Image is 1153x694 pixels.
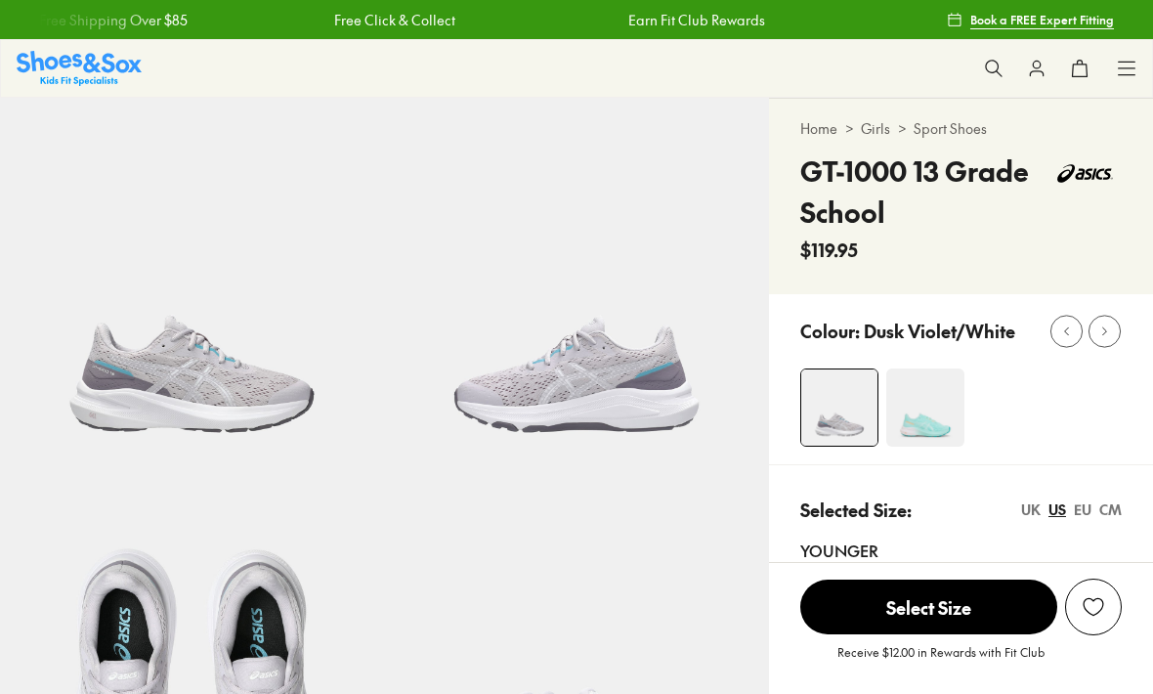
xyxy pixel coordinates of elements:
[800,579,1057,635] button: Select Size
[523,10,671,30] a: Free Shipping Over $85
[384,98,768,482] img: 5-548381_1
[1021,499,1041,520] div: UK
[970,11,1114,28] span: Book a FREE Expert Fitting
[1065,579,1122,635] button: Add to Wishlist
[228,10,364,30] a: Earn Fit Club Rewards
[800,497,912,523] p: Selected Size:
[886,369,964,447] img: 4-525249_1
[1099,499,1122,520] div: CM
[800,539,1122,562] div: Younger
[817,10,938,30] a: Free Click & Collect
[1048,151,1122,196] img: Vendor logo
[1048,499,1066,520] div: US
[800,318,860,344] p: Colour:
[800,580,1057,634] span: Select Size
[800,237,858,263] span: $119.95
[17,51,142,85] img: SNS_Logo_Responsive.svg
[864,318,1015,344] p: Dusk Violet/White
[800,118,1122,139] div: > >
[800,151,1049,233] h4: GT-1000 13 Grade School
[1074,499,1091,520] div: EU
[837,643,1045,678] p: Receive $12.00 in Rewards with Fit Club
[800,118,837,139] a: Home
[914,118,987,139] a: Sport Shoes
[947,2,1114,37] a: Book a FREE Expert Fitting
[861,118,890,139] a: Girls
[17,51,142,85] a: Shoes & Sox
[801,369,877,446] img: 4-548380_1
